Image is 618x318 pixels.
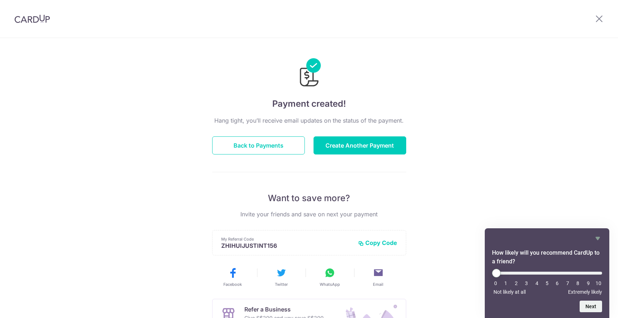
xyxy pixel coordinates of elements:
[595,280,602,286] li: 10
[212,116,406,125] p: Hang tight, you’ll receive email updates on the status of the payment.
[221,242,352,249] p: ZHIHUIJUSTINT156
[244,305,324,314] p: Refer a Business
[260,267,303,287] button: Twitter
[212,192,406,204] p: Want to save more?
[502,280,509,286] li: 1
[221,236,352,242] p: My Referral Code
[523,280,530,286] li: 3
[211,267,254,287] button: Facebook
[492,249,602,266] h2: How likely will you recommend CardUp to a friend? Select an option from 0 to 10, with 0 being Not...
[212,97,406,110] h4: Payment created!
[492,280,499,286] li: 0
[564,280,571,286] li: 7
[493,289,526,295] span: Not likely at all
[223,281,242,287] span: Facebook
[298,58,321,89] img: Payments
[574,280,581,286] li: 8
[212,136,305,154] button: Back to Payments
[554,280,561,286] li: 6
[314,136,406,154] button: Create Another Payment
[492,234,602,312] div: How likely will you recommend CardUp to a friend? Select an option from 0 to 10, with 0 being Not...
[373,281,383,287] span: Email
[593,234,602,243] button: Hide survey
[358,239,397,246] button: Copy Code
[308,267,351,287] button: WhatsApp
[568,289,602,295] span: Extremely likely
[580,301,602,312] button: Next question
[513,280,520,286] li: 2
[320,281,340,287] span: WhatsApp
[492,269,602,295] div: How likely will you recommend CardUp to a friend? Select an option from 0 to 10, with 0 being Not...
[533,280,541,286] li: 4
[275,281,288,287] span: Twitter
[543,280,551,286] li: 5
[212,210,406,219] p: Invite your friends and save on next your payment
[357,267,400,287] button: Email
[14,14,50,23] img: CardUp
[585,280,592,286] li: 9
